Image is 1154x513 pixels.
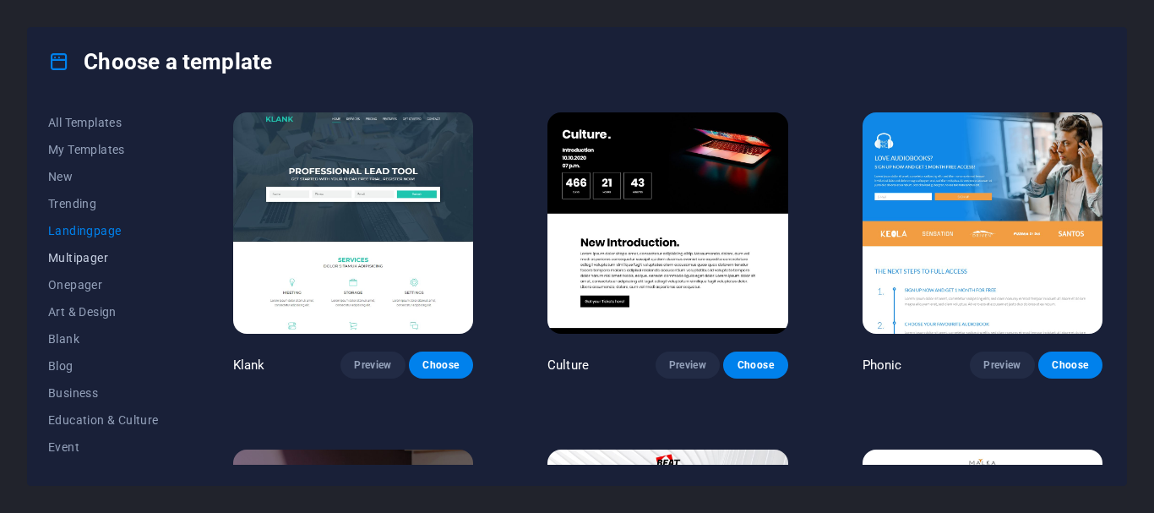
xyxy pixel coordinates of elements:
[233,357,265,374] p: Klank
[48,352,159,379] button: Blog
[48,143,159,156] span: My Templates
[983,358,1021,372] span: Preview
[48,440,159,454] span: Event
[48,163,159,190] button: New
[863,112,1102,334] img: Phonic
[48,332,159,346] span: Blank
[48,48,272,75] h4: Choose a template
[48,325,159,352] button: Blank
[723,352,787,379] button: Choose
[48,251,159,265] span: Multipager
[737,358,774,372] span: Choose
[970,352,1034,379] button: Preview
[48,298,159,325] button: Art & Design
[48,170,159,183] span: New
[48,109,159,136] button: All Templates
[48,386,159,400] span: Business
[547,357,589,374] p: Culture
[354,358,391,372] span: Preview
[48,461,159,488] button: Gastronomy
[669,358,706,372] span: Preview
[48,224,159,237] span: Landingpage
[547,112,787,334] img: Culture
[233,112,473,334] img: Klank
[1038,352,1102,379] button: Choose
[48,197,159,210] span: Trending
[48,116,159,129] span: All Templates
[48,190,159,217] button: Trending
[422,358,460,372] span: Choose
[48,359,159,373] span: Blog
[48,217,159,244] button: Landingpage
[48,407,159,434] button: Education & Culture
[1052,358,1089,372] span: Choose
[48,434,159,461] button: Event
[48,278,159,292] span: Onepager
[48,413,159,427] span: Education & Culture
[48,305,159,319] span: Art & Design
[48,379,159,407] button: Business
[863,357,902,374] p: Phonic
[48,244,159,271] button: Multipager
[409,352,473,379] button: Choose
[48,271,159,298] button: Onepager
[656,352,720,379] button: Preview
[340,352,405,379] button: Preview
[48,136,159,163] button: My Templates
